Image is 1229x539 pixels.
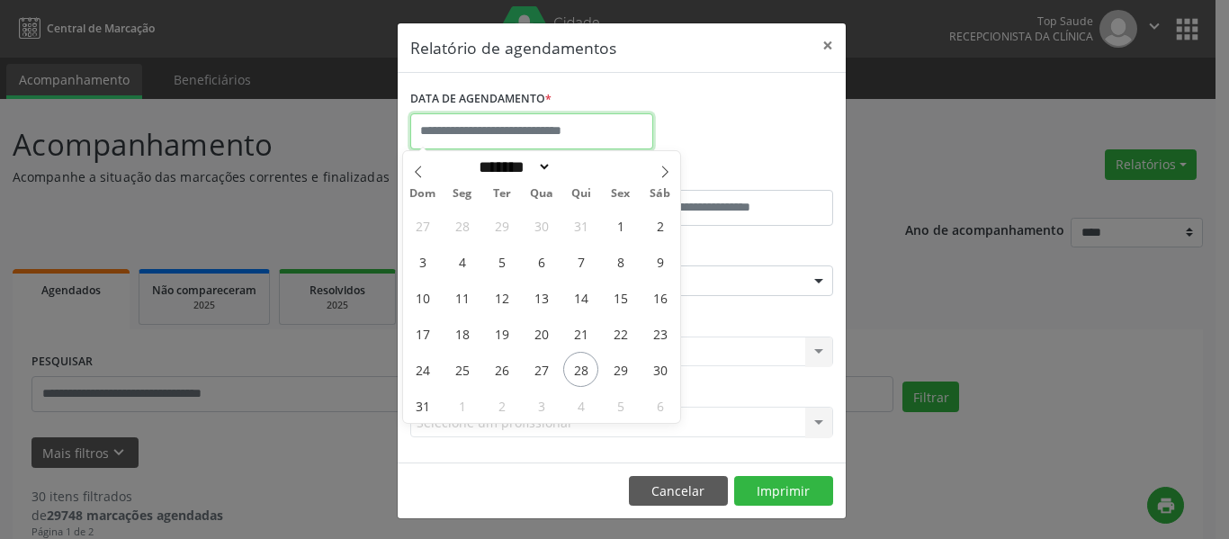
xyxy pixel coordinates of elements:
span: Agosto 3, 2025 [405,244,440,279]
label: DATA DE AGENDAMENTO [410,85,552,113]
label: ATÉ [626,162,833,190]
span: Agosto 22, 2025 [603,316,638,351]
span: Setembro 5, 2025 [603,388,638,423]
span: Setembro 3, 2025 [524,388,559,423]
select: Month [472,157,552,176]
button: Close [810,23,846,67]
span: Agosto 19, 2025 [484,316,519,351]
span: Setembro 4, 2025 [563,388,598,423]
span: Agosto 5, 2025 [484,244,519,279]
span: Agosto 27, 2025 [524,352,559,387]
span: Julho 27, 2025 [405,208,440,243]
span: Agosto 8, 2025 [603,244,638,279]
span: Agosto 10, 2025 [405,280,440,315]
span: Agosto 26, 2025 [484,352,519,387]
span: Julho 30, 2025 [524,208,559,243]
span: Agosto 11, 2025 [444,280,480,315]
span: Agosto 4, 2025 [444,244,480,279]
span: Agosto 29, 2025 [603,352,638,387]
span: Qua [522,188,561,200]
span: Agosto 6, 2025 [524,244,559,279]
span: Agosto 16, 2025 [642,280,677,315]
span: Agosto 21, 2025 [563,316,598,351]
span: Setembro 1, 2025 [444,388,480,423]
button: Imprimir [734,476,833,507]
span: Julho 29, 2025 [484,208,519,243]
span: Agosto 17, 2025 [405,316,440,351]
span: Sáb [641,188,680,200]
span: Agosto 2, 2025 [642,208,677,243]
span: Qui [561,188,601,200]
span: Ter [482,188,522,200]
span: Agosto 9, 2025 [642,244,677,279]
span: Agosto 18, 2025 [444,316,480,351]
span: Setembro 6, 2025 [642,388,677,423]
span: Julho 28, 2025 [444,208,480,243]
span: Agosto 12, 2025 [484,280,519,315]
span: Agosto 28, 2025 [563,352,598,387]
span: Seg [443,188,482,200]
span: Agosto 25, 2025 [444,352,480,387]
span: Agosto 7, 2025 [563,244,598,279]
h5: Relatório de agendamentos [410,36,616,59]
span: Agosto 15, 2025 [603,280,638,315]
span: Dom [403,188,443,200]
span: Agosto 24, 2025 [405,352,440,387]
span: Agosto 20, 2025 [524,316,559,351]
span: Agosto 14, 2025 [563,280,598,315]
button: Cancelar [629,476,728,507]
span: Agosto 1, 2025 [603,208,638,243]
span: Setembro 2, 2025 [484,388,519,423]
input: Year [552,157,611,176]
span: Sex [601,188,641,200]
span: Julho 31, 2025 [563,208,598,243]
span: Agosto 13, 2025 [524,280,559,315]
span: Agosto 30, 2025 [642,352,677,387]
span: Agosto 23, 2025 [642,316,677,351]
span: Agosto 31, 2025 [405,388,440,423]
